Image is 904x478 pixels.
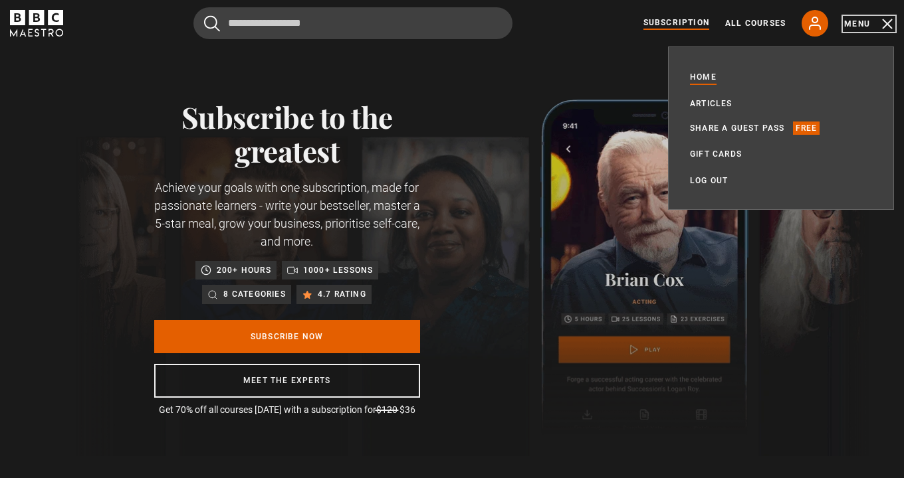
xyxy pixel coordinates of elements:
p: 1000+ lessons [303,264,374,277]
svg: BBC Maestro [10,10,63,37]
a: Log out [690,174,728,187]
p: Free [793,121,820,135]
p: 200+ hours [217,264,271,277]
input: Search [193,7,512,39]
a: Home [690,70,717,84]
a: Share a guest pass [690,121,785,135]
a: Subscribe Now [154,320,420,353]
span: $36 [399,404,415,415]
button: Toggle navigation [844,17,894,31]
h1: Subscribe to the greatest [154,100,420,168]
a: Subscription [643,17,709,30]
p: 8 categories [223,287,285,301]
button: Submit the search query [204,15,220,32]
p: 4.7 rating [318,287,366,301]
a: Articles [690,97,733,110]
a: Meet the experts [154,364,420,398]
p: Achieve your goals with one subscription, made for passionate learners - write your bestseller, m... [154,179,420,250]
a: All Courses [725,17,786,29]
p: Get 70% off all courses [DATE] with a subscription for [154,403,420,417]
span: $120 [376,404,397,415]
a: Gift Cards [690,147,742,161]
